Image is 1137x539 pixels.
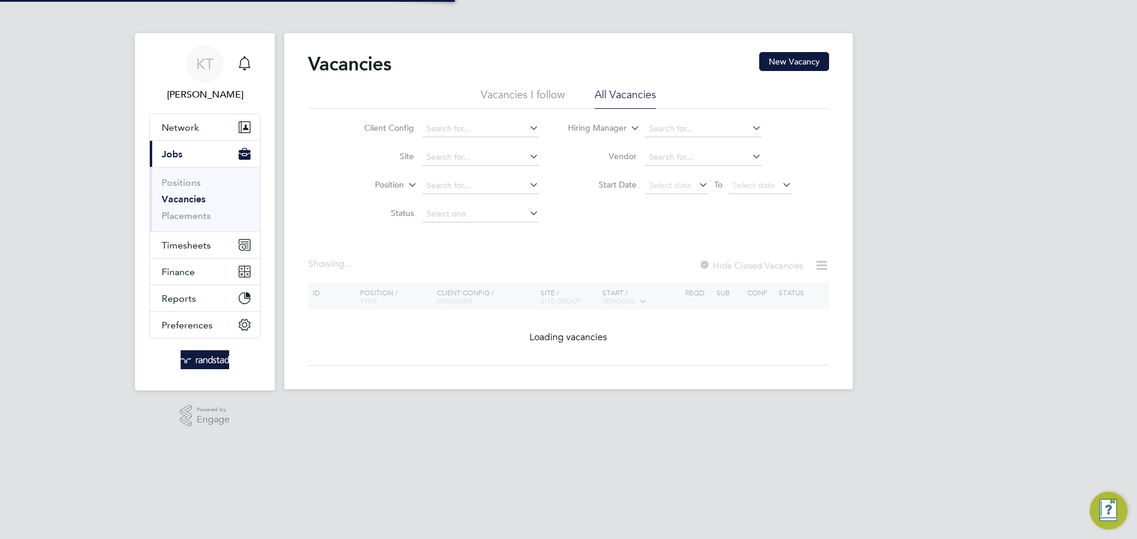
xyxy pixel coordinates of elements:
[150,312,260,338] button: Preferences
[162,240,211,251] span: Timesheets
[162,266,195,277] span: Finance
[162,210,211,221] a: Placements
[649,180,692,191] span: Select date
[699,260,803,271] label: Hide Closed Vacancies
[181,350,230,369] img: randstad-logo-retina.png
[346,151,414,162] label: Site
[711,177,726,192] span: To
[308,258,354,270] div: Showing
[336,179,404,191] label: Position
[150,167,260,231] div: Jobs
[645,121,762,137] input: Search for...
[345,258,352,270] span: ...
[150,141,260,167] button: Jobs
[162,193,205,205] a: Vacancies
[759,52,829,71] button: New Vacancy
[422,206,539,222] input: Select one
[162,319,213,331] span: Preferences
[308,52,391,76] h2: Vacancies
[1090,492,1128,530] button: Engage Resource Center
[162,122,199,133] span: Network
[733,180,775,191] span: Select date
[150,232,260,258] button: Timesheets
[422,177,539,194] input: Search for...
[149,45,261,102] a: KT[PERSON_NAME]
[558,122,627,134] label: Hiring Manager
[135,33,275,390] nav: Main navigation
[162,293,196,304] span: Reports
[197,415,230,425] span: Engage
[346,208,414,218] label: Status
[150,259,260,285] button: Finance
[162,149,182,160] span: Jobs
[150,285,260,311] button: Reports
[149,88,261,102] span: Kieran Trotter
[568,151,637,162] label: Vendor
[645,149,762,166] input: Search for...
[149,350,261,369] a: Go to home page
[595,88,656,109] li: All Vacancies
[196,56,214,72] span: KT
[150,114,260,140] button: Network
[180,405,230,427] a: Powered byEngage
[422,121,539,137] input: Search for...
[481,88,565,109] li: Vacancies I follow
[197,405,230,415] span: Powered by
[162,177,201,188] a: Positions
[346,122,414,133] label: Client Config
[568,179,637,190] label: Start Date
[422,149,539,166] input: Search for...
